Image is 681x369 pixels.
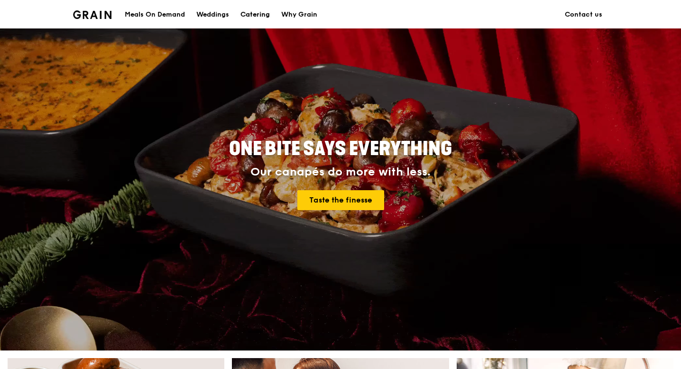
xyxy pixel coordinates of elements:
[297,190,384,210] a: Taste the finesse
[229,138,452,160] span: ONE BITE SAYS EVERYTHING
[240,0,270,29] div: Catering
[191,0,235,29] a: Weddings
[276,0,323,29] a: Why Grain
[559,0,608,29] a: Contact us
[125,0,185,29] div: Meals On Demand
[235,0,276,29] a: Catering
[170,166,511,179] div: Our canapés do more with less.
[73,10,111,19] img: Grain
[196,0,229,29] div: Weddings
[281,0,317,29] div: Why Grain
